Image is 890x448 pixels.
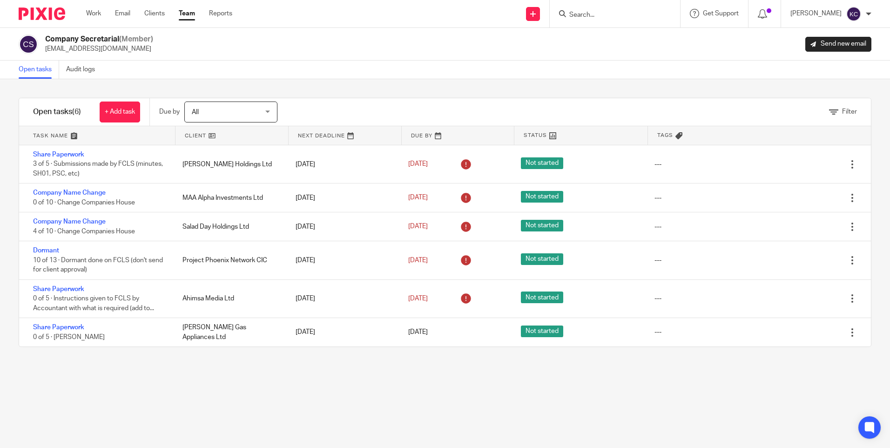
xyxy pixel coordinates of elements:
a: Open tasks [19,61,59,79]
div: [DATE] [286,217,399,236]
div: Ahimsa Media Ltd [173,289,286,308]
h2: Company Secretarial [45,34,153,44]
span: [DATE] [408,224,428,230]
a: Email [115,9,130,18]
span: Not started [521,253,563,265]
a: Reports [209,9,232,18]
span: All [192,109,199,115]
a: Clients [144,9,165,18]
span: Status [524,131,547,139]
span: (Member) [119,35,153,43]
span: Not started [521,220,563,231]
span: Not started [521,292,563,303]
span: 0 of 10 · Change Companies House [33,199,135,206]
div: --- [654,222,661,231]
span: (6) [72,108,81,115]
div: [PERSON_NAME] Holdings Ltd [173,155,286,174]
a: Work [86,9,101,18]
span: 0 of 5 · Instructions given to FCLS by Accountant with what is required (add to... [33,295,154,312]
span: Not started [521,326,563,337]
img: svg%3E [846,7,861,21]
span: 4 of 10 · Change Companies House [33,228,135,235]
a: Company Name Change [33,218,106,225]
div: --- [654,294,661,303]
div: [DATE] [286,189,399,207]
div: --- [654,256,661,265]
span: [DATE] [408,195,428,201]
p: [EMAIL_ADDRESS][DOMAIN_NAME] [45,44,153,54]
a: Team [179,9,195,18]
span: Tags [657,131,673,139]
p: [PERSON_NAME] [790,9,842,18]
span: [DATE] [408,329,428,336]
span: 10 of 13 · Dormant done on FCLS (don't send for client approval) [33,257,163,273]
a: + Add task [100,102,140,122]
span: Not started [521,191,563,203]
a: Send new email [805,37,871,52]
div: --- [654,160,661,169]
img: Pixie [19,7,65,20]
img: svg%3E [19,34,38,54]
div: [PERSON_NAME] Gas Appliances Ltd [173,318,286,346]
div: MAA Alpha Investments Ltd [173,189,286,207]
span: Filter [842,109,857,115]
span: [DATE] [408,257,428,264]
a: Company Name Change [33,190,106,196]
a: Share Paperwork [33,324,84,331]
span: [DATE] [408,161,428,168]
div: --- [654,327,661,337]
p: Due by [159,107,180,116]
div: Project Phoenix Network CIC [173,251,286,270]
input: Search [568,11,652,20]
span: 0 of 5 · [PERSON_NAME] [33,334,105,340]
h1: Open tasks [33,107,81,117]
div: [DATE] [286,289,399,308]
a: Share Paperwork [33,286,84,292]
span: Get Support [703,10,739,17]
span: [DATE] [408,295,428,302]
div: Salad Day Holdings Ltd [173,217,286,236]
a: Share Paperwork [33,151,84,158]
div: [DATE] [286,155,399,174]
div: [DATE] [286,323,399,341]
a: Dormant [33,247,59,254]
a: Audit logs [66,61,102,79]
div: [DATE] [286,251,399,270]
span: 3 of 5 · Submissions made by FCLS (minutes, SH01, PSC, etc) [33,161,163,177]
div: --- [654,193,661,203]
span: Not started [521,157,563,169]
